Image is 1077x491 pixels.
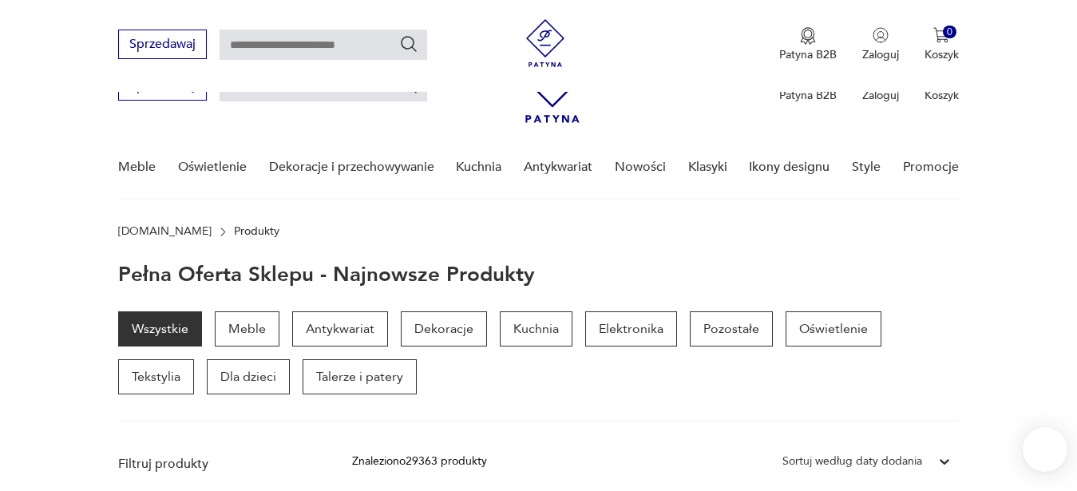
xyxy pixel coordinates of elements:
[118,81,207,93] a: Sprzedawaj
[292,311,388,346] a: Antykwariat
[456,137,501,198] a: Kuchnia
[688,137,727,198] a: Klasyki
[615,137,666,198] a: Nowości
[779,27,837,62] button: Patyna B2B
[399,34,418,53] button: Szukaj
[943,26,956,39] div: 0
[521,19,569,67] img: Patyna - sklep z meblami i dekoracjami vintage
[524,137,592,198] a: Antykwariat
[862,88,899,103] p: Zaloguj
[118,455,314,473] p: Filtruj produkty
[749,137,830,198] a: Ikony designu
[779,88,837,103] p: Patyna B2B
[234,225,279,238] p: Produkty
[118,30,207,59] button: Sprzedawaj
[118,137,156,198] a: Meble
[925,27,959,62] button: 0Koszyk
[178,137,247,198] a: Oświetlenie
[779,47,837,62] p: Patyna B2B
[352,453,487,470] div: Znaleziono 29363 produkty
[118,311,202,346] a: Wszystkie
[269,137,434,198] a: Dekoracje i przechowywanie
[118,359,194,394] a: Tekstylia
[933,27,949,43] img: Ikona koszyka
[786,311,881,346] a: Oświetlenie
[303,359,417,394] a: Talerze i patery
[207,359,290,394] a: Dla dzieci
[118,40,207,51] a: Sprzedawaj
[925,47,959,62] p: Koszyk
[118,263,535,286] h1: Pełna oferta sklepu - najnowsze produkty
[690,311,773,346] a: Pozostałe
[500,311,572,346] a: Kuchnia
[903,137,959,198] a: Promocje
[215,311,279,346] a: Meble
[925,88,959,103] p: Koszyk
[401,311,487,346] a: Dekoracje
[779,27,837,62] a: Ikona medaluPatyna B2B
[862,47,899,62] p: Zaloguj
[782,453,922,470] div: Sortuj według daty dodania
[800,27,816,45] img: Ikona medalu
[852,137,881,198] a: Style
[118,225,212,238] a: [DOMAIN_NAME]
[1023,427,1067,472] iframe: Smartsupp widget button
[585,311,677,346] a: Elektronika
[873,27,889,43] img: Ikonka użytkownika
[862,27,899,62] button: Zaloguj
